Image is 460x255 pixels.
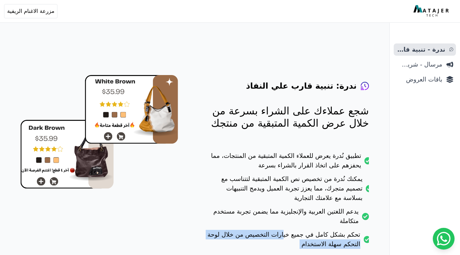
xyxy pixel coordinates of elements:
li: تحكم بشكل كامل في جميع خيارات التخصيص من خلال لوحة التحكم سهلة الاستخدام [205,230,369,253]
h4: ندرة: تنبية قارب علي النفاذ [246,80,357,91]
span: مزرعة الاغنام الريفية [7,7,54,15]
span: باقات العروض [396,75,442,84]
li: يمكنك نُدرة من تخصيص نص الكمية المتبقية لتتناسب مع تصميم متجرك، مما يعزز تجربة العميل ويدمج التنب... [205,174,369,207]
span: ندرة - تنبية قارب علي النفاذ [396,45,445,54]
span: مرسال - شريط دعاية [396,60,442,69]
img: hero [20,75,178,189]
li: تطبيق نُدرة يعرض للعملاء الكمية المتبقية من المنتجات، مما يحفزهم على اتخاذ القرار بالشراء بسرعة [205,151,369,174]
p: شجع عملاءك على الشراء بسرعة من خلال عرض الكمية المتبقية من منتجك [205,105,369,129]
li: يدعم اللغتين العربية والإنجليزية مما يضمن تجربة مستخدم متكاملة [205,207,369,230]
img: MatajerTech Logo [413,5,450,17]
button: مزرعة الاغنام الريفية [4,4,57,18]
